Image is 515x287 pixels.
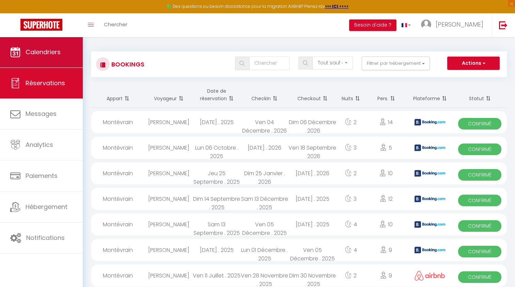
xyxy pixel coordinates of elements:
img: Super Booking [20,19,62,31]
a: >>> ICI <<<< [325,3,349,9]
span: [PERSON_NAME] [436,20,483,29]
th: Sort by guest [145,82,193,108]
th: Sort by rentals [91,82,145,108]
th: Sort by status [453,82,507,108]
th: Sort by checkin [241,82,288,108]
img: logout [499,21,508,29]
h3: Bookings [110,57,144,72]
button: Besoin d'aide ? [349,19,396,31]
span: Paiements [26,171,58,180]
span: Notifications [26,233,65,242]
a: ... [PERSON_NAME] [416,13,492,37]
th: Sort by checkout [288,82,336,108]
th: Sort by booking date [193,82,240,108]
img: ... [421,19,431,30]
th: Sort by nights [336,82,365,108]
th: Sort by channel [407,82,453,108]
span: Réservations [26,79,65,87]
button: Actions [447,57,500,70]
span: Chercher [104,21,127,28]
span: Messages [26,109,57,118]
th: Sort by people [365,82,407,108]
span: Calendriers [26,48,61,56]
a: Chercher [99,13,132,37]
input: Chercher [249,57,290,70]
button: Filtrer par hébergement [362,57,430,70]
span: Analytics [26,140,53,149]
span: Hébergement [26,202,67,211]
